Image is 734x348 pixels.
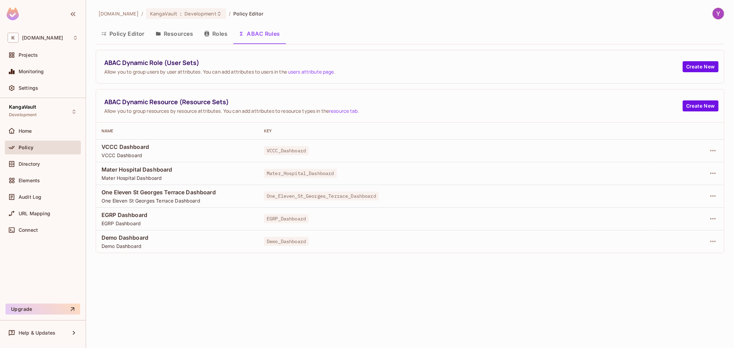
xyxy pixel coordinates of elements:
span: Home [19,128,32,134]
span: Allow you to group users by user attributes. You can add attributes to users in the . [104,68,683,75]
span: Elements [19,178,40,183]
span: K [8,33,19,43]
button: Create New [683,61,719,72]
span: Mater Hospital Dashboard [102,175,253,181]
span: KangaVault [9,104,36,110]
span: Audit Log [19,194,41,200]
span: Demo Dashboard [102,243,253,249]
span: Help & Updates [19,330,55,336]
span: Workspace: kangasys.com [22,35,63,41]
span: Allow you to group resources by resource attributes. You can add attributes to resource types in ... [104,108,683,114]
button: Roles [199,25,233,42]
a: resource tab [329,108,358,114]
span: URL Mapping [19,211,51,216]
span: Directory [19,161,40,167]
span: EGRP_Dashboard [264,214,309,223]
button: Upgrade [6,304,80,315]
span: Policy [19,145,33,150]
li: / [229,10,231,17]
button: Policy Editor [96,25,150,42]
span: One Eleven St Georges Terrace Dashboard [102,188,253,196]
span: VCCC Dashboard [102,143,253,151]
span: KangaVault [150,10,177,17]
img: Yashas Kashyap [713,8,724,19]
span: EGRP Dashboard [102,211,253,219]
span: : [180,11,182,17]
li: / [141,10,143,17]
span: VCCC_Dashboard [264,146,309,155]
span: Mater_Hospital_Dashboard [264,169,337,178]
span: Projects [19,52,38,58]
span: Mater Hospital Dashboard [102,166,253,173]
span: VCCC Dashboard [102,152,253,159]
div: Key [264,128,649,134]
span: Demo Dashboard [102,234,253,241]
span: Settings [19,85,38,91]
span: ABAC Dynamic Resource (Resource Sets) [104,98,683,106]
span: Monitoring [19,69,44,74]
img: SReyMgAAAABJRU5ErkJggg== [7,8,19,20]
span: the active workspace [98,10,139,17]
button: ABAC Rules [233,25,286,42]
span: Policy Editor [233,10,264,17]
div: Name [102,128,253,134]
a: users attribute page [288,68,334,75]
span: One Eleven St Georges Terrace Dashboard [102,197,253,204]
button: Resources [150,25,199,42]
span: Connect [19,227,38,233]
button: Create New [683,100,719,111]
span: ABAC Dynamic Role (User Sets) [104,58,683,67]
span: Development [9,112,37,118]
span: Development [184,10,216,17]
span: One_Eleven_St_Georges_Terrace_Dashboard [264,192,379,200]
span: Demo_Dashboard [264,237,309,246]
span: EGRP Dashboard [102,220,253,227]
